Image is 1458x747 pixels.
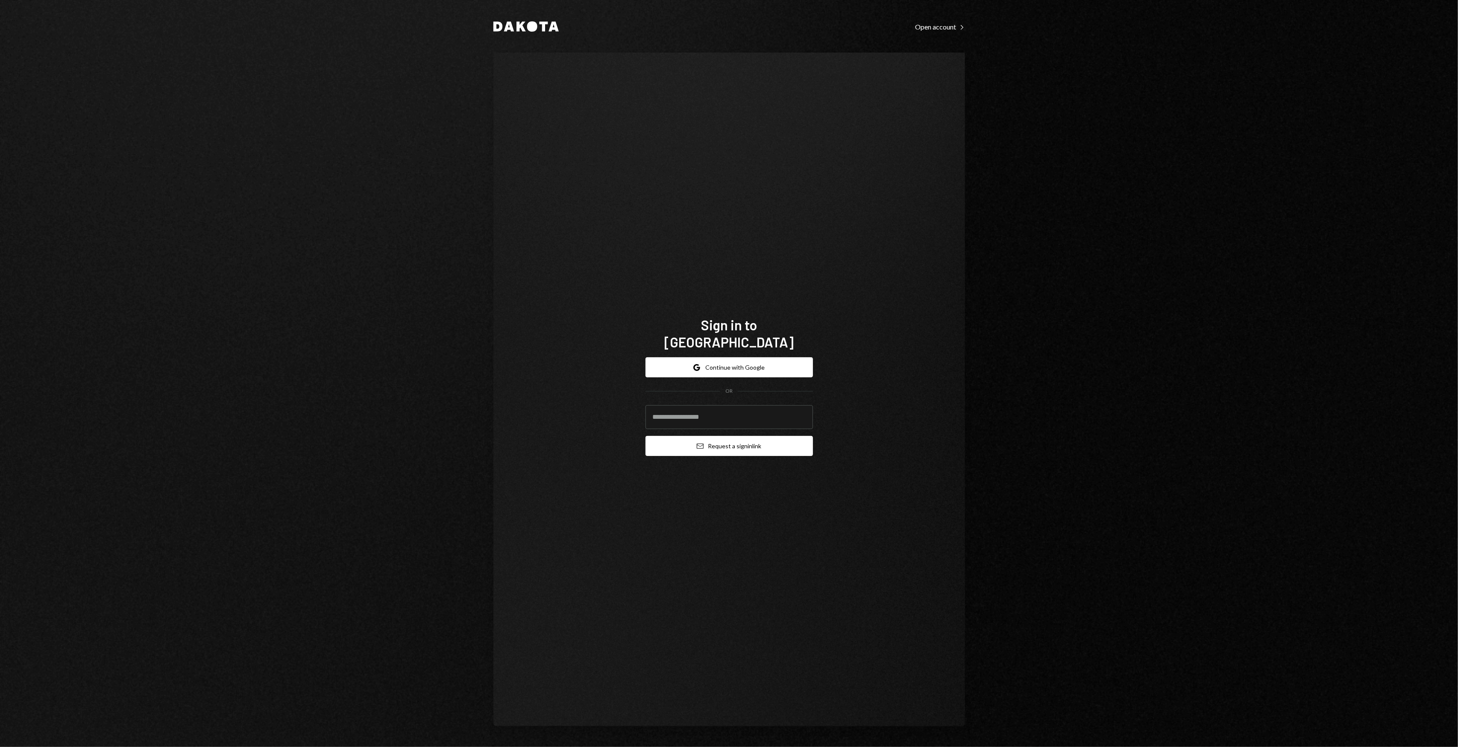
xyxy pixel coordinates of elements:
div: Open account [915,23,965,31]
button: Continue with Google [645,357,813,377]
h1: Sign in to [GEOGRAPHIC_DATA] [645,316,813,350]
a: Open account [915,22,965,31]
div: OR [725,388,733,395]
button: Request a signinlink [645,436,813,456]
